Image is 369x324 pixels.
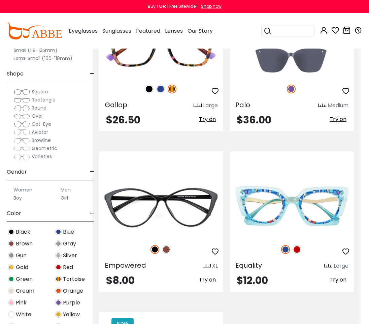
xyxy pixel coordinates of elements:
[32,145,57,152] span: Geometric
[13,105,30,112] img: Round.png
[13,54,72,62] label: Extra-Small (100-118mm)
[90,66,94,82] span: -
[8,252,14,259] img: Gun
[7,164,27,180] span: Gender
[90,164,94,180] span: -
[156,85,165,93] img: Blue
[145,85,154,93] img: Black
[330,276,346,284] span: Try on
[61,194,68,202] label: Girl
[237,273,268,288] span: $12.00
[13,137,30,144] img: Browline.png
[13,97,30,104] img: Rectangle.png
[165,27,183,35] span: Lenses
[55,240,62,247] img: Gray
[16,299,27,307] span: Pink
[16,228,30,236] span: Black
[13,121,30,128] img: Cat-Eye.png
[63,263,73,271] span: Red
[63,252,77,260] span: Silver
[199,276,216,284] span: Try on
[162,245,171,254] img: Brown
[16,240,33,248] span: Brown
[199,115,216,123] span: Try on
[197,275,218,284] button: Try on
[55,299,62,306] img: Purple
[148,3,197,9] div: Buy 1 Get 1 Free Sitewide!
[198,3,222,9] a: Shop now
[55,276,62,282] img: Tortoise
[63,287,83,295] span: Orange
[328,275,348,284] button: Try on
[55,264,62,270] img: Red
[287,85,296,93] img: Purple
[106,113,140,127] span: $26.50
[32,105,46,111] span: Round
[63,228,74,236] span: Blue
[203,264,211,269] img: size ruler
[13,113,30,120] img: Oval.png
[188,27,213,35] span: Our Story
[13,89,30,95] img: Square.png
[13,186,32,194] label: Women
[8,264,14,270] img: Gold
[293,245,301,254] img: Red
[7,23,62,39] img: abbeglasses.com
[201,3,222,9] div: Shop now
[330,115,346,123] span: Try on
[106,273,135,288] span: $8.00
[32,88,48,95] span: Square
[8,288,14,294] img: Cream
[13,145,30,152] img: Geometric.png
[237,113,271,127] span: $36.00
[8,229,14,235] img: Black
[8,240,14,247] img: Brown
[230,176,354,238] img: Blue Equality - Acetate ,Universal Bridge Fit
[16,263,28,271] span: Gold
[8,276,14,282] img: Green
[55,252,62,259] img: Silver
[55,288,62,294] img: Orange
[61,186,71,194] label: Men
[99,176,223,238] img: Black Empowered - TR ,Light Weight
[16,252,27,260] span: Gun
[328,101,348,110] div: Medium
[55,311,62,318] img: Yellow
[7,66,24,82] span: Shape
[8,311,14,318] img: White
[63,240,76,248] span: Gray
[16,287,34,295] span: Cream
[168,85,176,93] img: Tortoise
[235,261,262,270] span: Equality
[203,101,218,110] div: Large
[235,100,250,110] span: Palo
[8,299,14,306] img: Pink
[324,264,332,269] img: size ruler
[13,153,30,160] img: Varieties.png
[32,153,52,160] span: Varieties
[334,262,348,270] div: Large
[102,27,131,35] span: Sunglasses
[16,311,31,319] span: White
[212,262,218,270] div: XL
[32,96,56,103] span: Rectangle
[194,103,202,108] img: size ruler
[150,245,159,254] img: Black
[105,261,146,270] span: Empowered
[7,205,21,222] span: Color
[32,113,42,119] span: Oval
[63,299,80,307] span: Purple
[55,229,62,235] img: Blue
[136,27,160,35] span: Featured
[281,245,290,254] img: Blue
[16,275,33,283] span: Green
[13,129,30,136] img: Aviator.png
[318,103,326,108] img: size ruler
[90,205,94,222] span: -
[328,115,348,124] button: Try on
[32,129,48,136] span: Aviator
[63,275,85,283] span: Tortoise
[197,115,218,124] button: Try on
